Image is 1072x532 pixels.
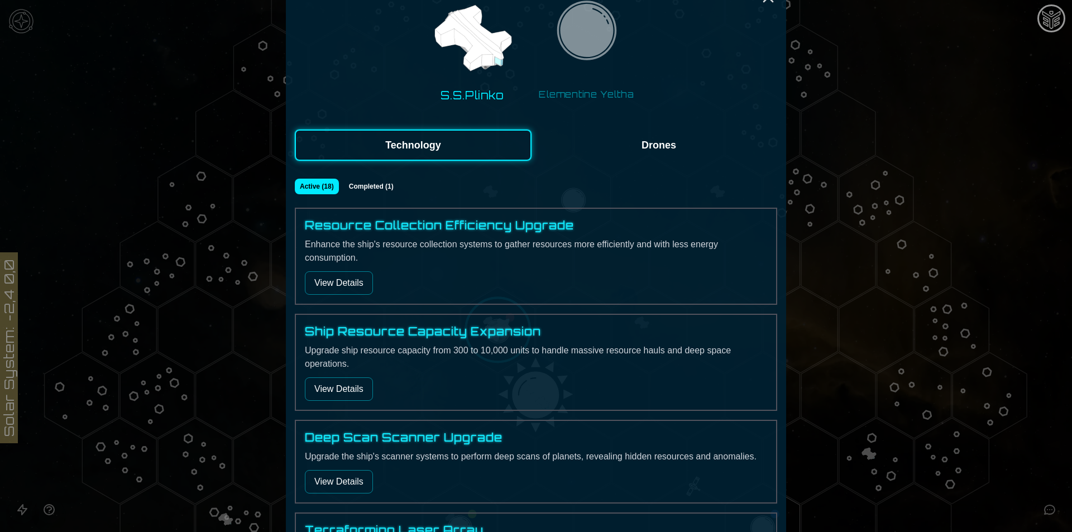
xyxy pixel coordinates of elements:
p: Upgrade the ship's scanner systems to perform deep scans of planets, revealing hidden resources a... [305,450,767,463]
p: Enhance the ship's resource collection systems to gather resources more efficiently and with less... [305,238,767,265]
h4: Ship Resource Capacity Expansion [305,324,541,339]
button: Active (18) [295,179,339,194]
button: View Details [305,271,373,295]
button: Technology [295,130,532,161]
h4: Resource Collection Efficiency Upgrade [305,218,574,233]
button: View Details [305,377,373,401]
p: Upgrade ship resource capacity from 300 to 10,000 units to handle massive resource hauls and deep... [305,344,767,371]
h4: Deep Scan Scanner Upgrade [305,430,502,445]
button: Drones [540,130,777,161]
button: Completed (1) [343,179,399,194]
button: View Details [305,470,373,493]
